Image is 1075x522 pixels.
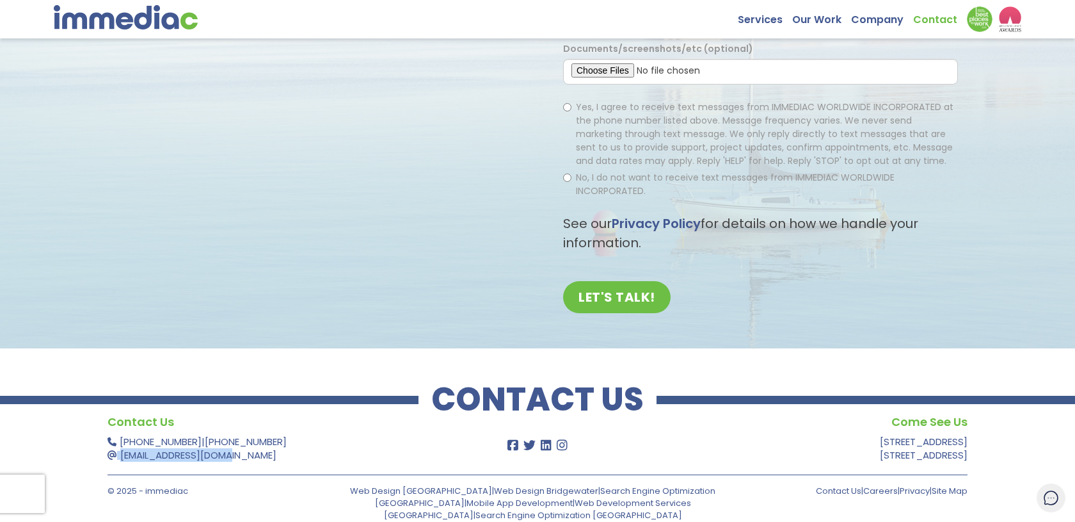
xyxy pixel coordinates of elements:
[816,485,861,497] a: Contact Us
[475,509,682,521] a: Search Engine Optimization [GEOGRAPHIC_DATA]
[738,6,792,26] a: Services
[350,485,492,497] a: Web Design [GEOGRAPHIC_DATA]
[851,6,913,26] a: Company
[375,485,716,509] a: Search Engine Optimization [GEOGRAPHIC_DATA]
[999,6,1021,32] img: logo2_wea_nobg.webp
[863,485,898,497] a: Careers
[107,412,456,432] h4: Contact Us
[384,497,691,521] a: Web Development Services [GEOGRAPHIC_DATA]
[563,103,571,111] input: Yes, I agree to receive text messages from IMMEDIAC WORLDWIDE INCORPORATED at the phone number li...
[762,485,967,497] p: | | |
[619,412,967,432] h4: Come See Us
[322,485,743,521] p: | | | | |
[932,485,967,497] a: Site Map
[913,6,967,26] a: Contact
[205,435,287,448] a: [PHONE_NUMBER]
[563,281,671,313] input: LET'S TALK!
[563,42,753,56] label: Documents/screenshots/etc (optional)
[120,435,202,448] a: [PHONE_NUMBER]
[612,215,701,232] a: Privacy Policy
[967,6,992,32] img: Down
[54,5,198,29] img: immediac
[494,485,598,497] a: Web Design Bridgewater
[576,171,895,197] span: No, I do not want to receive text messages from IMMEDIAC WORLDWIDE INCORPORATED.
[418,387,657,412] h2: CONTACT US
[576,101,953,167] span: Yes, I agree to receive text messages from IMMEDIAC WORLDWIDE INCORPORATED at the phone number li...
[120,448,276,462] a: [EMAIL_ADDRESS][DOMAIN_NAME]
[900,485,930,497] a: Privacy
[792,6,851,26] a: Our Work
[107,435,456,462] p: |
[563,174,571,182] input: No, I do not want to receive text messages from IMMEDIAC WORLDWIDE INCORPORATED.
[466,497,573,509] a: Mobile App Development
[563,214,958,252] p: See our for details on how we handle your information.
[880,435,967,462] a: [STREET_ADDRESS][STREET_ADDRESS]
[107,485,313,497] p: © 2025 - immediac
